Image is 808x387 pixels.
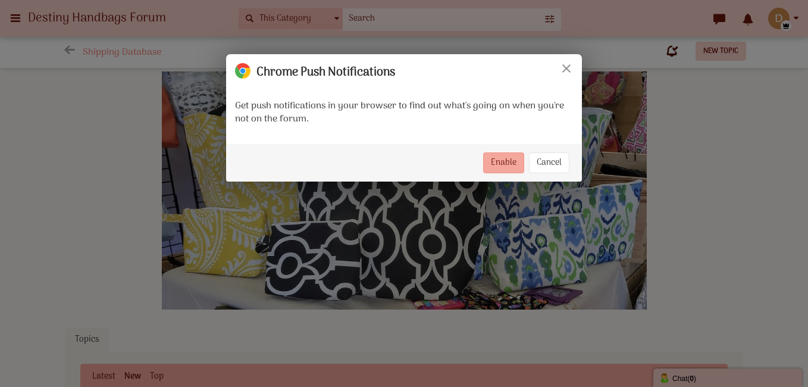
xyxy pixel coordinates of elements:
span: Chrome [256,63,298,82]
button: × [560,62,573,75]
button: Enable [483,152,524,173]
span: Push Notifications [300,63,395,82]
button: Cancel [529,152,569,173]
p: Get push notifications in your browser to find out what's going on when you're not on the forum. [235,99,573,127]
